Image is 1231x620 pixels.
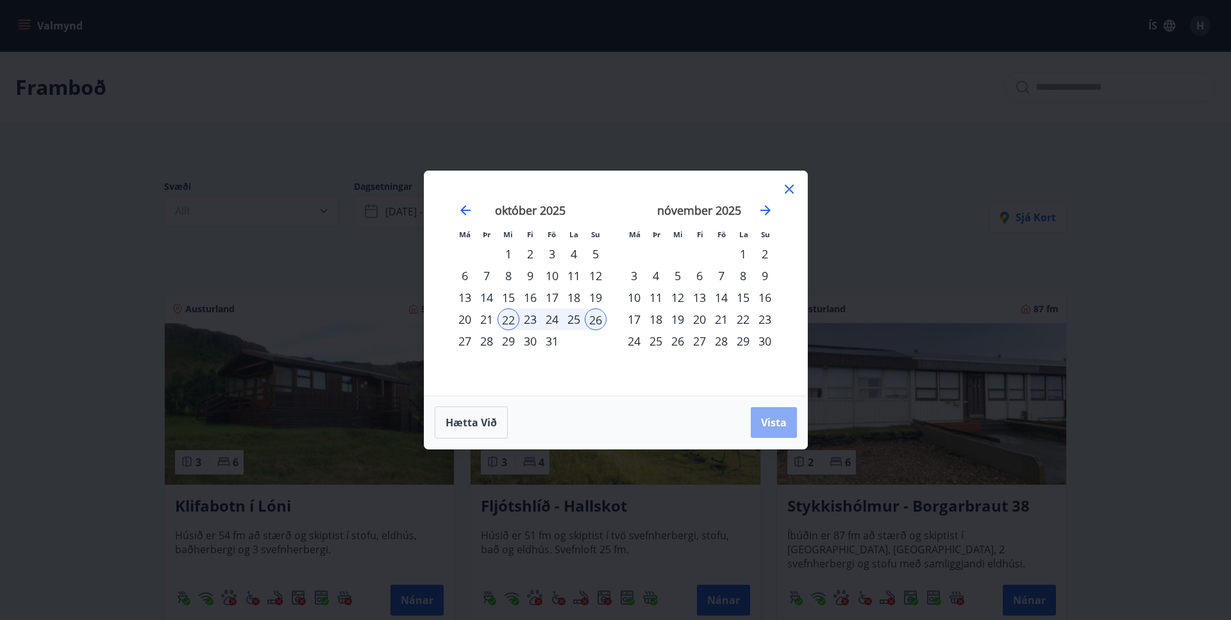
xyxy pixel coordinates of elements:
div: 27 [454,330,476,352]
div: 15 [732,287,754,308]
div: 21 [710,308,732,330]
div: 7 [710,265,732,287]
td: Choose fimmtudagur, 6. nóvember 2025 as your check-in date. It’s available. [689,265,710,287]
td: Choose sunnudagur, 5. október 2025 as your check-in date. It’s available. [585,243,607,265]
td: Choose fimmtudagur, 9. október 2025 as your check-in date. It’s available. [519,265,541,287]
td: Choose laugardagur, 15. nóvember 2025 as your check-in date. It’s available. [732,287,754,308]
td: Choose miðvikudagur, 19. nóvember 2025 as your check-in date. It’s available. [667,308,689,330]
div: 1 [732,243,754,265]
td: Selected. fimmtudagur, 23. október 2025 [519,308,541,330]
div: 23 [519,308,541,330]
div: 2 [754,243,776,265]
td: Choose mánudagur, 3. nóvember 2025 as your check-in date. It’s available. [623,265,645,287]
div: 25 [645,330,667,352]
td: Choose fimmtudagur, 16. október 2025 as your check-in date. It’s available. [519,287,541,308]
div: 9 [754,265,776,287]
td: Choose þriðjudagur, 14. október 2025 as your check-in date. It’s available. [476,287,498,308]
small: La [739,230,748,239]
div: 10 [623,287,645,308]
div: 26 [667,330,689,352]
span: Hætta við [446,415,497,430]
small: Þr [483,230,490,239]
strong: október 2025 [495,203,565,218]
span: Vista [761,415,787,430]
div: 8 [732,265,754,287]
div: 22 [732,308,754,330]
small: Má [459,230,471,239]
td: Choose sunnudagur, 23. nóvember 2025 as your check-in date. It’s available. [754,308,776,330]
td: Choose mánudagur, 10. nóvember 2025 as your check-in date. It’s available. [623,287,645,308]
div: 18 [645,308,667,330]
small: Má [629,230,641,239]
td: Choose sunnudagur, 12. október 2025 as your check-in date. It’s available. [585,265,607,287]
div: 8 [498,265,519,287]
div: 20 [454,308,476,330]
td: Choose laugardagur, 29. nóvember 2025 as your check-in date. It’s available. [732,330,754,352]
small: Su [761,230,770,239]
td: Selected as end date. sunnudagur, 26. október 2025 [585,308,607,330]
div: Calendar [440,187,792,380]
div: 6 [689,265,710,287]
div: 3 [623,265,645,287]
div: 20 [689,308,710,330]
td: Choose fimmtudagur, 30. október 2025 as your check-in date. It’s available. [519,330,541,352]
td: Choose fimmtudagur, 20. nóvember 2025 as your check-in date. It’s available. [689,308,710,330]
td: Choose föstudagur, 3. október 2025 as your check-in date. It’s available. [541,243,563,265]
td: Selected. laugardagur, 25. október 2025 [563,308,585,330]
div: 4 [645,265,667,287]
td: Choose þriðjudagur, 28. október 2025 as your check-in date. It’s available. [476,330,498,352]
div: 29 [498,330,519,352]
td: Choose sunnudagur, 19. október 2025 as your check-in date. It’s available. [585,287,607,308]
div: 21 [476,308,498,330]
td: Choose þriðjudagur, 11. nóvember 2025 as your check-in date. It’s available. [645,287,667,308]
div: 4 [563,243,585,265]
div: 15 [498,287,519,308]
small: Mi [503,230,513,239]
div: 24 [623,330,645,352]
button: Hætta við [435,406,508,439]
small: Fö [717,230,726,239]
div: 11 [563,265,585,287]
td: Choose sunnudagur, 30. nóvember 2025 as your check-in date. It’s available. [754,330,776,352]
td: Choose sunnudagur, 16. nóvember 2025 as your check-in date. It’s available. [754,287,776,308]
div: 5 [585,243,607,265]
td: Choose fimmtudagur, 13. nóvember 2025 as your check-in date. It’s available. [689,287,710,308]
div: 14 [710,287,732,308]
div: 3 [541,243,563,265]
td: Selected as start date. miðvikudagur, 22. október 2025 [498,308,519,330]
td: Choose laugardagur, 18. október 2025 as your check-in date. It’s available. [563,287,585,308]
div: 22 [498,308,519,330]
div: 26 [585,308,607,330]
td: Choose mánudagur, 27. október 2025 as your check-in date. It’s available. [454,330,476,352]
div: Move backward to switch to the previous month. [458,203,473,218]
div: 5 [667,265,689,287]
td: Choose fimmtudagur, 2. október 2025 as your check-in date. It’s available. [519,243,541,265]
div: 27 [689,330,710,352]
button: Vista [751,407,797,438]
div: 17 [541,287,563,308]
td: Choose föstudagur, 31. október 2025 as your check-in date. It’s available. [541,330,563,352]
div: 13 [689,287,710,308]
div: 28 [476,330,498,352]
div: 1 [498,243,519,265]
small: Fi [697,230,703,239]
div: 16 [754,287,776,308]
div: 13 [454,287,476,308]
td: Choose þriðjudagur, 18. nóvember 2025 as your check-in date. It’s available. [645,308,667,330]
div: 28 [710,330,732,352]
td: Choose miðvikudagur, 5. nóvember 2025 as your check-in date. It’s available. [667,265,689,287]
div: 14 [476,287,498,308]
td: Choose laugardagur, 4. október 2025 as your check-in date. It’s available. [563,243,585,265]
td: Choose föstudagur, 7. nóvember 2025 as your check-in date. It’s available. [710,265,732,287]
div: 29 [732,330,754,352]
td: Choose miðvikudagur, 8. október 2025 as your check-in date. It’s available. [498,265,519,287]
td: Choose miðvikudagur, 1. október 2025 as your check-in date. It’s available. [498,243,519,265]
td: Choose föstudagur, 17. október 2025 as your check-in date. It’s available. [541,287,563,308]
td: Choose föstudagur, 10. október 2025 as your check-in date. It’s available. [541,265,563,287]
td: Choose föstudagur, 21. nóvember 2025 as your check-in date. It’s available. [710,308,732,330]
div: 17 [623,308,645,330]
small: Su [591,230,600,239]
td: Choose þriðjudagur, 7. október 2025 as your check-in date. It’s available. [476,265,498,287]
div: 9 [519,265,541,287]
td: Choose laugardagur, 11. október 2025 as your check-in date. It’s available. [563,265,585,287]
